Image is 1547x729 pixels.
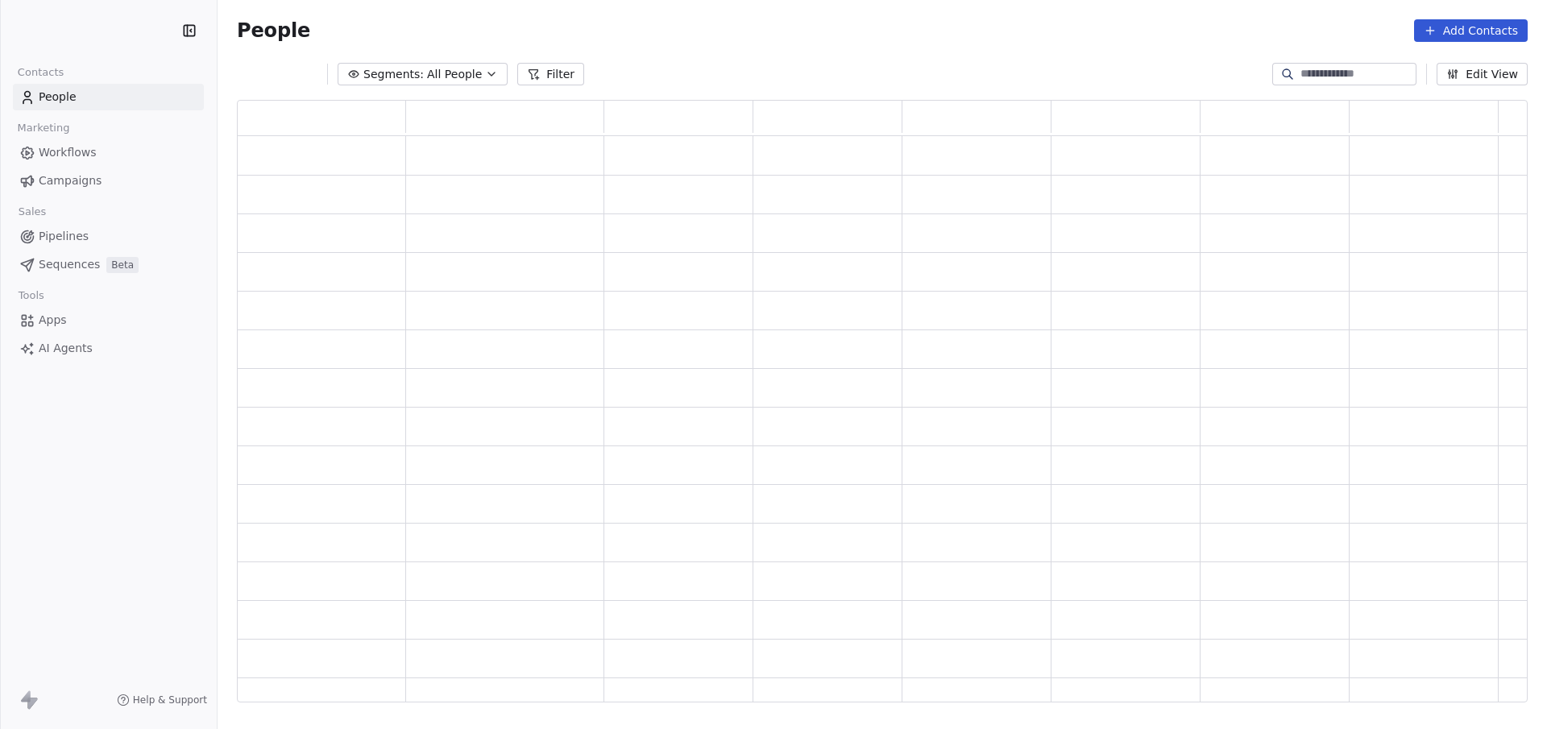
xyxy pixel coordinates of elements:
[1437,63,1528,85] button: Edit View
[133,694,207,706] span: Help & Support
[39,89,77,106] span: People
[13,84,204,110] a: People
[237,19,310,43] span: People
[39,256,100,273] span: Sequences
[39,144,97,161] span: Workflows
[39,340,93,357] span: AI Agents
[117,694,207,706] a: Help & Support
[363,66,424,83] span: Segments:
[11,200,53,224] span: Sales
[11,284,51,308] span: Tools
[1414,19,1528,42] button: Add Contacts
[517,63,584,85] button: Filter
[13,335,204,362] a: AI Agents
[13,307,204,333] a: Apps
[39,312,67,329] span: Apps
[39,172,102,189] span: Campaigns
[13,223,204,250] a: Pipelines
[10,116,77,140] span: Marketing
[39,228,89,245] span: Pipelines
[427,66,482,83] span: All People
[13,251,204,278] a: SequencesBeta
[10,60,71,85] span: Contacts
[106,257,139,273] span: Beta
[13,139,204,166] a: Workflows
[13,168,204,194] a: Campaigns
